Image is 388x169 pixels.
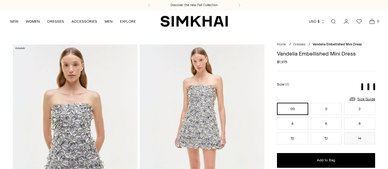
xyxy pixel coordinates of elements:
[375,18,381,24] span: 0
[311,103,342,115] button: 0
[311,132,342,144] button: 12
[277,51,375,56] h1: Vandelia Embellished Mini Dress
[293,42,305,46] a: Dresses
[309,15,325,28] button: USD $
[277,132,308,144] button: 10
[349,95,375,103] a: Size Guide
[311,117,342,130] button: 6
[277,117,308,130] button: 4
[10,15,18,28] a: NEW
[71,15,97,28] a: ACCESSORIES
[277,59,287,65] span: $1,975
[344,103,375,115] button: 2
[120,15,136,28] a: EXPLORE
[285,83,289,86] span: 00
[277,42,286,46] a: Home
[105,15,113,28] a: MEN
[277,103,308,115] button: 00
[47,15,64,28] a: DRESSES
[317,158,335,163] span: Add to Bag
[289,42,291,47] div: /
[309,42,310,47] div: /
[353,15,365,28] a: Wishlist
[171,3,218,8] a: Discover the new Fall Collection
[277,153,375,168] button: Add to Bag
[344,132,375,144] button: 14
[344,117,375,130] button: 8
[366,15,378,28] a: Open cart modal
[327,15,340,28] a: Open search modal
[26,15,40,28] a: WOMEN
[313,42,362,46] span: Vandelia Embellished Mini Dress
[277,42,375,47] nav: breadcrumbs
[160,15,228,27] a: SIMKHAI
[340,15,352,28] a: Go to the account page
[277,82,289,87] label: Size:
